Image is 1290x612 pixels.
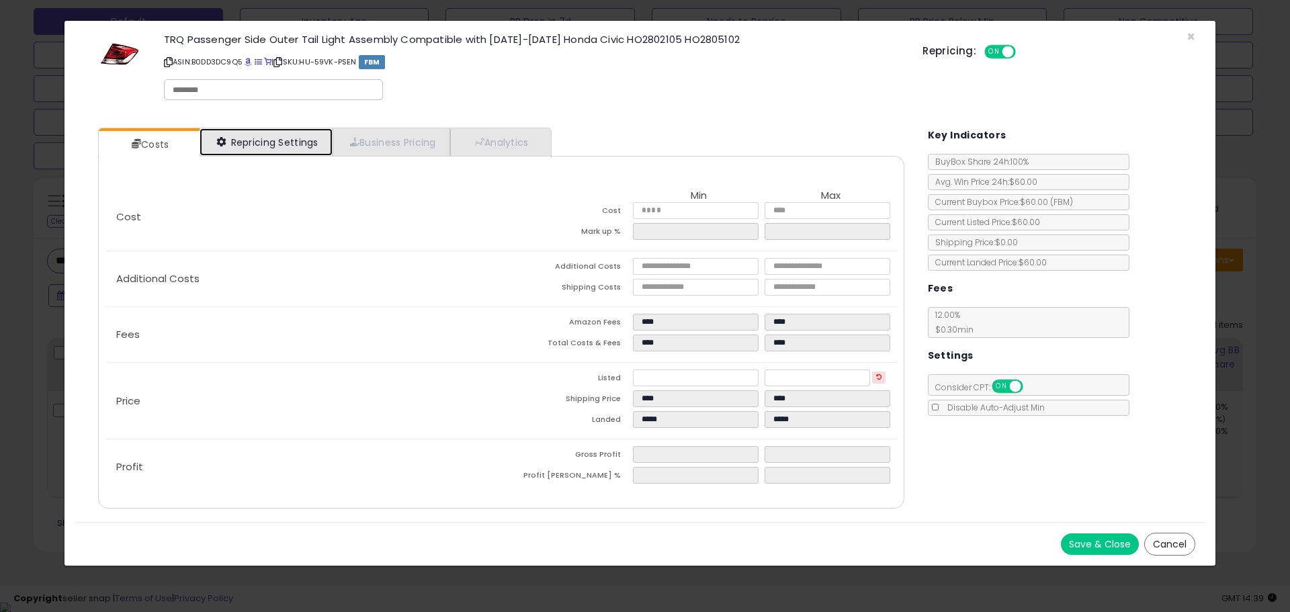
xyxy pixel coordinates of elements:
[1061,533,1139,555] button: Save & Close
[765,190,896,202] th: Max
[501,411,633,432] td: Landed
[200,128,333,156] a: Repricing Settings
[245,56,252,67] a: BuyBox page
[501,314,633,335] td: Amazon Fees
[1144,533,1195,556] button: Cancel
[922,46,976,56] h5: Repricing:
[986,46,1002,58] span: ON
[993,381,1010,392] span: ON
[501,279,633,300] td: Shipping Costs
[1021,381,1042,392] span: OFF
[928,347,974,364] h5: Settings
[105,329,501,340] p: Fees
[928,280,953,297] h5: Fees
[105,462,501,472] p: Profit
[928,127,1006,144] h5: Key Indicators
[929,176,1037,187] span: Avg. Win Price 24h: $60.00
[1014,46,1035,58] span: OFF
[941,402,1045,413] span: Disable Auto-Adjust Min
[929,216,1040,228] span: Current Listed Price: $60.00
[255,56,262,67] a: All offer listings
[633,190,765,202] th: Min
[164,51,902,73] p: ASIN: B0DD3DC9Q5 | SKU: HU-59VK-PSEN
[501,446,633,467] td: Gross Profit
[929,382,1041,393] span: Consider CPT:
[264,56,271,67] a: Your listing only
[105,273,501,284] p: Additional Costs
[99,34,140,75] img: 41Ywvk+nSXL._SL60_.jpg
[501,369,633,390] td: Listed
[501,390,633,411] td: Shipping Price
[501,223,633,244] td: Mark up %
[501,335,633,355] td: Total Costs & Fees
[99,131,198,158] a: Costs
[1050,196,1073,208] span: ( FBM )
[450,128,550,156] a: Analytics
[1187,27,1195,46] span: ×
[105,396,501,406] p: Price
[929,324,974,335] span: $0.30 min
[164,34,902,44] h3: TRQ Passenger Side Outer Tail Light Assembly Compatible with [DATE]-[DATE] Honda Civic HO2802105 ...
[929,156,1029,167] span: BuyBox Share 24h: 100%
[929,196,1073,208] span: Current Buybox Price:
[501,467,633,488] td: Profit [PERSON_NAME] %
[929,309,974,335] span: 12.00 %
[105,212,501,222] p: Cost
[359,55,386,69] span: FBM
[929,236,1018,248] span: Shipping Price: $0.00
[1020,196,1073,208] span: $60.00
[501,258,633,279] td: Additional Costs
[929,257,1047,268] span: Current Landed Price: $60.00
[333,128,450,156] a: Business Pricing
[501,202,633,223] td: Cost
